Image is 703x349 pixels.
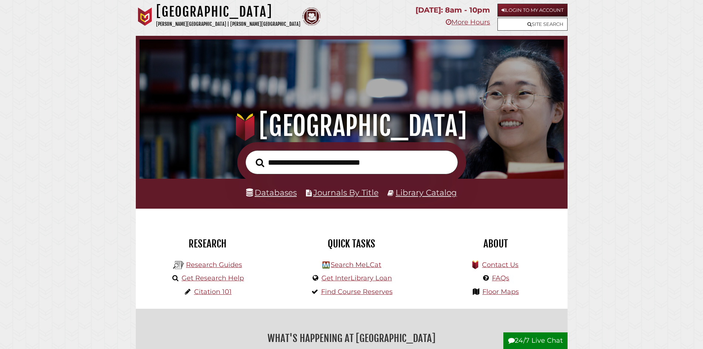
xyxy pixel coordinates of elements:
[136,7,154,26] img: Calvin University
[331,261,381,269] a: Search MeLCat
[173,260,184,271] img: Hekman Library Logo
[182,274,244,282] a: Get Research Help
[497,18,568,31] a: Site Search
[416,4,490,17] p: [DATE]: 8am - 10pm
[323,261,330,268] img: Hekman Library Logo
[429,237,562,250] h2: About
[302,7,321,26] img: Calvin Theological Seminary
[252,156,268,170] button: Search
[150,110,553,142] h1: [GEOGRAPHIC_DATA]
[141,330,562,347] h2: What's Happening at [GEOGRAPHIC_DATA]
[256,158,264,167] i: Search
[482,261,518,269] a: Contact Us
[285,237,418,250] h2: Quick Tasks
[246,188,297,197] a: Databases
[321,274,392,282] a: Get InterLibrary Loan
[141,237,274,250] h2: Research
[492,274,509,282] a: FAQs
[321,288,393,296] a: Find Course Reserves
[396,188,457,197] a: Library Catalog
[497,4,568,17] a: Login to My Account
[482,288,519,296] a: Floor Maps
[156,4,300,20] h1: [GEOGRAPHIC_DATA]
[156,20,300,28] p: [PERSON_NAME][GEOGRAPHIC_DATA] | [PERSON_NAME][GEOGRAPHIC_DATA]
[194,288,232,296] a: Citation 101
[186,261,242,269] a: Research Guides
[446,18,490,26] a: More Hours
[313,188,379,197] a: Journals By Title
